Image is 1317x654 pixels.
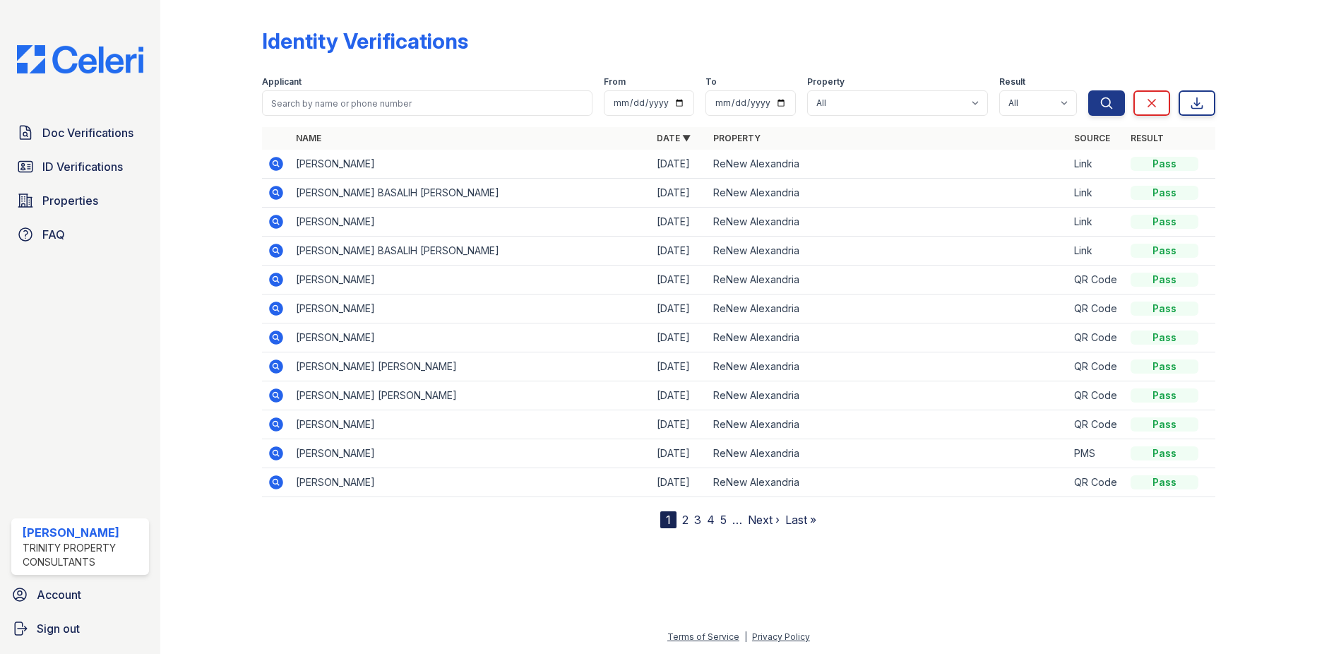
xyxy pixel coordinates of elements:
[1068,150,1125,179] td: Link
[1131,186,1198,200] div: Pass
[708,352,1068,381] td: ReNew Alexandria
[651,150,708,179] td: [DATE]
[290,323,651,352] td: [PERSON_NAME]
[1131,359,1198,374] div: Pass
[23,541,143,569] div: Trinity Property Consultants
[42,124,133,141] span: Doc Verifications
[708,150,1068,179] td: ReNew Alexandria
[1131,302,1198,316] div: Pass
[708,439,1068,468] td: ReNew Alexandria
[1131,417,1198,432] div: Pass
[1131,244,1198,258] div: Pass
[1068,439,1125,468] td: PMS
[707,513,715,527] a: 4
[11,186,149,215] a: Properties
[708,208,1068,237] td: ReNew Alexandria
[37,586,81,603] span: Account
[694,513,701,527] a: 3
[42,158,123,175] span: ID Verifications
[1068,468,1125,497] td: QR Code
[713,133,761,143] a: Property
[1131,133,1164,143] a: Result
[651,208,708,237] td: [DATE]
[1131,446,1198,460] div: Pass
[660,511,677,528] div: 1
[290,439,651,468] td: [PERSON_NAME]
[708,468,1068,497] td: ReNew Alexandria
[296,133,321,143] a: Name
[744,631,747,642] div: |
[708,410,1068,439] td: ReNew Alexandria
[6,581,155,609] a: Account
[1068,410,1125,439] td: QR Code
[732,511,742,528] span: …
[785,513,816,527] a: Last »
[705,76,717,88] label: To
[290,150,651,179] td: [PERSON_NAME]
[667,631,739,642] a: Terms of Service
[23,524,143,541] div: [PERSON_NAME]
[1068,323,1125,352] td: QR Code
[1068,237,1125,266] td: Link
[42,226,65,243] span: FAQ
[290,266,651,295] td: [PERSON_NAME]
[1068,208,1125,237] td: Link
[651,468,708,497] td: [DATE]
[651,295,708,323] td: [DATE]
[290,295,651,323] td: [PERSON_NAME]
[1131,157,1198,171] div: Pass
[604,76,626,88] label: From
[651,266,708,295] td: [DATE]
[37,620,80,637] span: Sign out
[651,352,708,381] td: [DATE]
[1068,295,1125,323] td: QR Code
[651,410,708,439] td: [DATE]
[708,179,1068,208] td: ReNew Alexandria
[708,237,1068,266] td: ReNew Alexandria
[290,468,651,497] td: [PERSON_NAME]
[651,179,708,208] td: [DATE]
[651,237,708,266] td: [DATE]
[1068,352,1125,381] td: QR Code
[1131,388,1198,403] div: Pass
[262,90,592,116] input: Search by name or phone number
[708,381,1068,410] td: ReNew Alexandria
[1131,331,1198,345] div: Pass
[290,179,651,208] td: [PERSON_NAME] BASALIH [PERSON_NAME]
[290,381,651,410] td: [PERSON_NAME] [PERSON_NAME]
[42,192,98,209] span: Properties
[11,220,149,249] a: FAQ
[651,439,708,468] td: [DATE]
[6,45,155,73] img: CE_Logo_Blue-a8612792a0a2168367f1c8372b55b34899dd931a85d93a1a3d3e32e68fde9ad4.png
[708,323,1068,352] td: ReNew Alexandria
[708,295,1068,323] td: ReNew Alexandria
[290,208,651,237] td: [PERSON_NAME]
[708,266,1068,295] td: ReNew Alexandria
[682,513,689,527] a: 2
[262,28,468,54] div: Identity Verifications
[11,153,149,181] a: ID Verifications
[748,513,780,527] a: Next ›
[1131,475,1198,489] div: Pass
[290,410,651,439] td: [PERSON_NAME]
[999,76,1025,88] label: Result
[6,614,155,643] a: Sign out
[1074,133,1110,143] a: Source
[720,513,727,527] a: 5
[290,237,651,266] td: [PERSON_NAME] BASALIH [PERSON_NAME]
[11,119,149,147] a: Doc Verifications
[752,631,810,642] a: Privacy Policy
[290,352,651,381] td: [PERSON_NAME] [PERSON_NAME]
[651,323,708,352] td: [DATE]
[1068,381,1125,410] td: QR Code
[1068,179,1125,208] td: Link
[807,76,845,88] label: Property
[1068,266,1125,295] td: QR Code
[651,381,708,410] td: [DATE]
[657,133,691,143] a: Date ▼
[1131,215,1198,229] div: Pass
[262,76,302,88] label: Applicant
[1131,273,1198,287] div: Pass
